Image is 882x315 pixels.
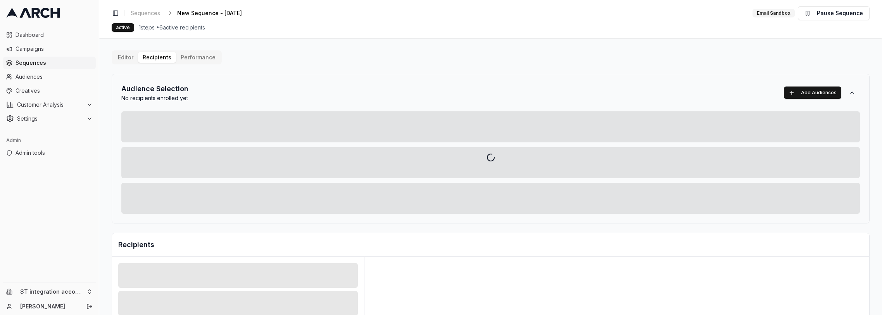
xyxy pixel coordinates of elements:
span: Sequences [16,59,93,67]
a: Audiences [3,71,96,83]
a: Admin tools [3,147,96,159]
span: Dashboard [16,31,93,39]
span: Audiences [16,73,93,81]
button: Log out [84,301,95,312]
a: Campaigns [3,43,96,55]
span: Creatives [16,87,93,95]
a: Dashboard [3,29,96,41]
span: Customer Analysis [17,101,83,109]
a: [PERSON_NAME] [20,303,78,310]
a: Sequences [3,57,96,69]
div: Admin [3,134,96,147]
span: Admin tools [16,149,93,157]
button: Customer Analysis [3,99,96,111]
span: Campaigns [16,45,93,53]
button: ST integration account [3,286,96,298]
span: ST integration account [20,288,83,295]
a: Creatives [3,85,96,97]
span: Settings [17,115,83,123]
button: Settings [3,112,96,125]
